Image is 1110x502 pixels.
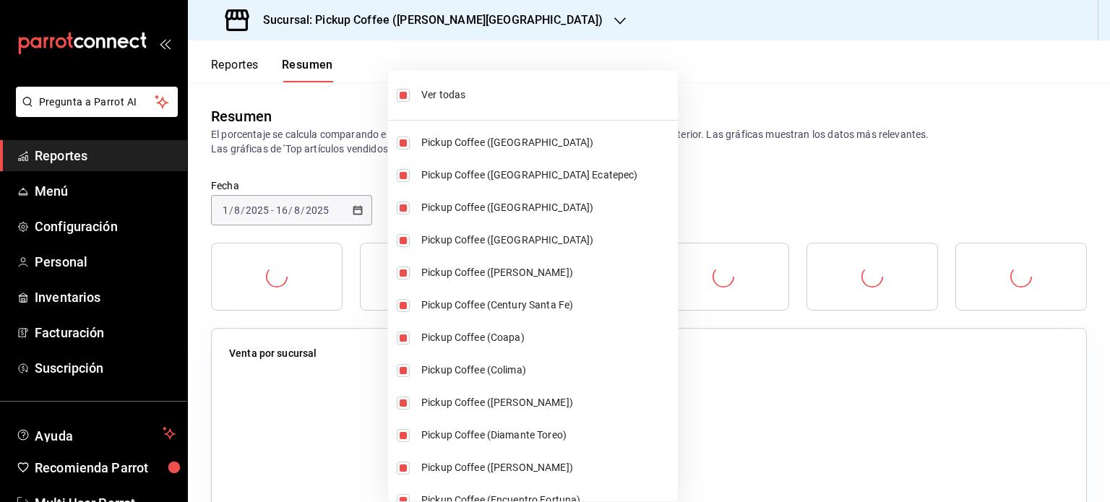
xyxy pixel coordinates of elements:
span: Pickup Coffee (Century Santa Fe) [421,298,672,313]
span: Pickup Coffee ([GEOGRAPHIC_DATA]) [421,135,672,150]
span: Ver todas [421,87,672,103]
span: Pickup Coffee ([GEOGRAPHIC_DATA] Ecatepec) [421,168,672,183]
span: Pickup Coffee ([GEOGRAPHIC_DATA]) [421,233,672,248]
span: Pickup Coffee (Coapa) [421,330,672,345]
span: Pickup Coffee ([PERSON_NAME]) [421,265,672,280]
span: Pickup Coffee ([PERSON_NAME]) [421,460,672,475]
span: Pickup Coffee ([PERSON_NAME]) [421,395,672,410]
span: Pickup Coffee (Colima) [421,363,672,378]
span: Pickup Coffee ([GEOGRAPHIC_DATA]) [421,200,672,215]
span: Pickup Coffee (Diamante Toreo) [421,428,672,443]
